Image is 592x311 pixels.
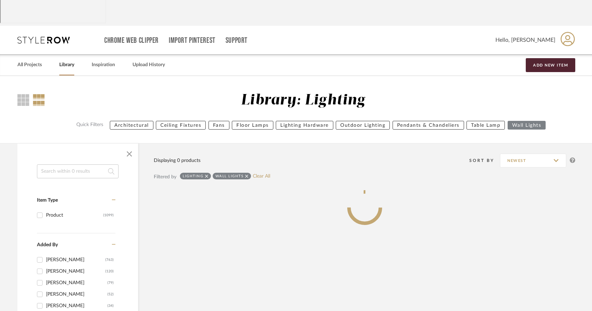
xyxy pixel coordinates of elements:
[46,266,105,277] div: [PERSON_NAME]
[183,174,203,178] div: Lighting
[508,121,546,130] button: Wall Lights
[37,242,58,247] span: Added By
[276,121,333,130] button: Lighting Hardware
[92,60,115,70] a: Inspiration
[37,198,58,203] span: Item Type
[46,254,105,265] div: [PERSON_NAME]
[469,157,500,164] div: Sort By
[37,164,119,178] input: Search within 0 results
[215,174,244,178] div: Wall Lights
[110,121,153,130] button: Architectural
[17,60,42,70] a: All Projects
[495,36,555,44] span: Hello, [PERSON_NAME]
[103,210,114,221] div: (1099)
[393,121,464,130] button: Pendants & Chandeliers
[526,58,575,72] button: Add New Item
[169,38,215,44] a: Import Pinterest
[59,60,74,70] a: Library
[154,173,176,181] div: Filtered by
[105,254,114,265] div: (763)
[226,38,248,44] a: Support
[232,121,273,130] button: Floor Lamps
[154,157,200,164] div: Displaying 0 products
[336,121,390,130] button: Outdoor Lighting
[72,121,107,130] label: Quick Filters
[241,92,365,109] div: Library: Lighting
[46,277,107,288] div: [PERSON_NAME]
[466,121,505,130] button: Table Lamp
[105,266,114,277] div: (120)
[132,60,165,70] a: Upload History
[107,289,114,300] div: (52)
[46,210,103,221] div: Product
[107,277,114,288] div: (79)
[122,147,136,161] button: Close
[46,289,107,300] div: [PERSON_NAME]
[253,173,270,179] a: Clear All
[208,121,229,130] button: Fans
[156,121,206,130] button: Ceiling Fixtures
[104,38,159,44] a: Chrome Web Clipper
